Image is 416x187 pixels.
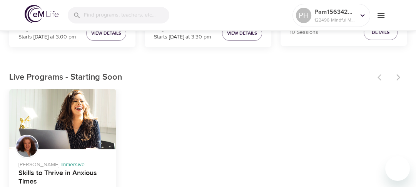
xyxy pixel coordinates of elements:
[290,28,318,37] p: 10 Sessions
[9,71,373,84] p: Live Programs - Starting Soon
[9,89,116,149] button: Skills to Thrive in Anxious Times
[314,17,355,23] p: 122496 Mindful Minutes
[60,161,85,168] span: Immersive
[25,5,58,23] img: logo
[372,28,389,37] span: Details
[18,33,76,41] p: Starts [DATE] at 3:00 pm
[385,156,410,181] iframe: Button to launch messaging window
[370,5,391,26] button: menu
[222,26,262,41] button: View Details
[91,29,121,37] span: View Details
[86,26,126,41] button: View Details
[84,7,169,23] input: Find programs, teachers, etc...
[227,29,257,37] span: View Details
[314,7,355,17] p: Pam1563429713
[154,33,211,41] p: Starts [DATE] at 3:30 pm
[296,8,311,23] div: PH
[364,25,398,40] button: Details
[18,158,107,169] p: [PERSON_NAME] ·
